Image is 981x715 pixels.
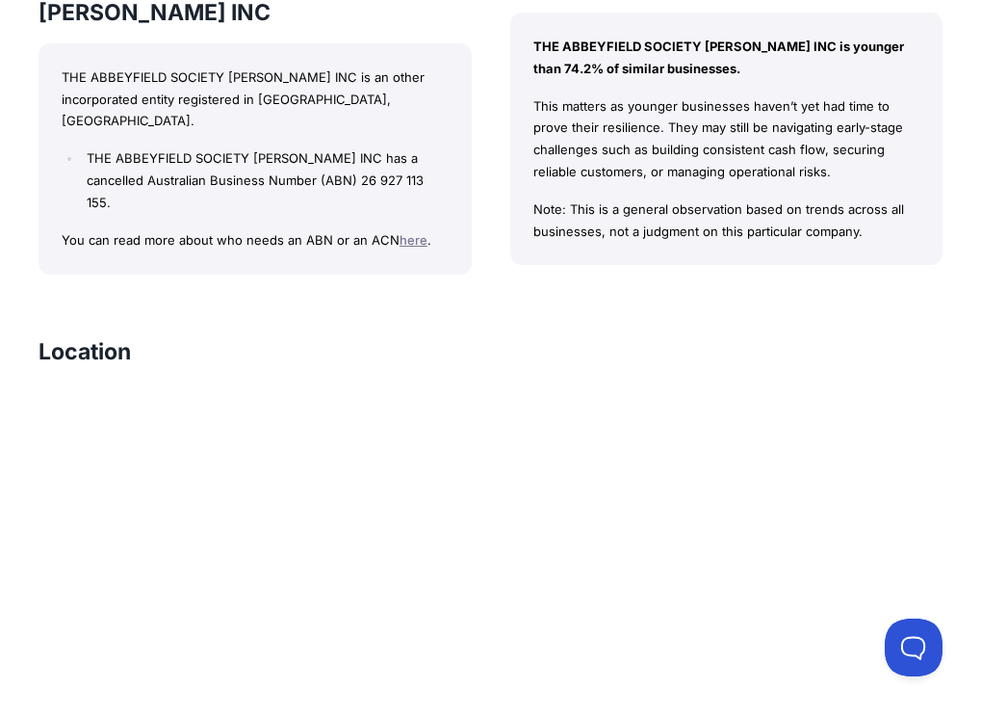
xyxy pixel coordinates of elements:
p: Note: This is a general observation based on trends across all businesses, not a judgment on this... [533,199,920,243]
a: here [400,232,427,248]
p: THE ABBEYFIELD SOCIETY [PERSON_NAME] INC is an other incorporated entity registered in [GEOGRAPHI... [62,66,449,132]
h3: Location [39,336,131,367]
li: THE ABBEYFIELD SOCIETY [PERSON_NAME] INC has a cancelled Australian Business Number (ABN) 26 927 ... [82,147,448,213]
iframe: Toggle Customer Support [885,619,942,676]
p: THE ABBEYFIELD SOCIETY [PERSON_NAME] INC is younger than 74.2% of similar businesses. [533,36,920,80]
p: This matters as younger businesses haven’t yet had time to prove their resilience. They may still... [533,95,920,183]
p: You can read more about who needs an ABN or an ACN . [62,229,449,252]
